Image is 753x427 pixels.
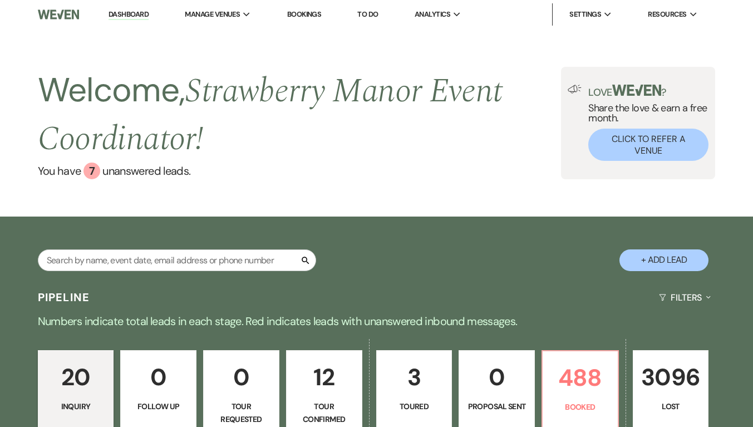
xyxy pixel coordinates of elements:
a: To Do [357,9,378,19]
p: 3096 [640,359,702,396]
p: 488 [549,359,611,396]
p: 0 [127,359,189,396]
p: 3 [383,359,445,396]
p: Inquiry [45,400,107,413]
img: weven-logo-green.svg [612,85,662,96]
p: Tour Confirmed [293,400,355,425]
img: Weven Logo [38,3,80,26]
span: Analytics [415,9,450,20]
button: + Add Lead [619,249,708,271]
span: Settings [569,9,601,20]
p: Lost [640,400,702,413]
span: Resources [648,9,686,20]
a: Bookings [287,9,322,19]
div: Share the love & earn a free month. [582,85,708,161]
span: Strawberry Manor Event Coordinator ! [38,66,503,165]
p: Love ? [588,85,708,97]
a: Dashboard [109,9,149,20]
h2: Welcome, [38,67,562,163]
p: Toured [383,400,445,413]
p: Booked [549,401,611,413]
div: 7 [83,163,100,179]
p: Follow Up [127,400,189,413]
img: loud-speaker-illustration.svg [568,85,582,94]
h3: Pipeline [38,289,90,305]
p: 12 [293,359,355,396]
button: Click to Refer a Venue [588,129,708,161]
p: Tour Requested [210,400,272,425]
span: Manage Venues [185,9,240,20]
p: Proposal Sent [466,400,528,413]
button: Filters [654,283,715,312]
input: Search by name, event date, email address or phone number [38,249,316,271]
p: 0 [466,359,528,396]
a: You have 7 unanswered leads. [38,163,562,179]
p: 0 [210,359,272,396]
p: 20 [45,359,107,396]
